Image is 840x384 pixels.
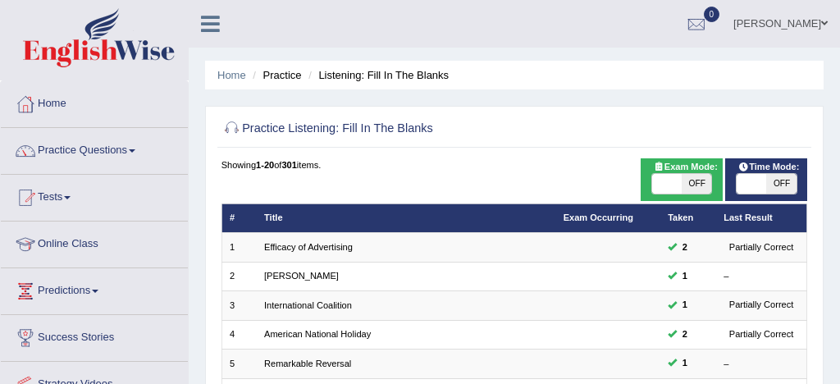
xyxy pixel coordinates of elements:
b: 1-20 [256,160,274,170]
a: Remarkable Reversal [264,359,351,368]
div: Partially Correct [724,327,799,342]
th: Last Result [716,203,807,232]
div: – [724,358,799,371]
td: 2 [221,262,257,290]
td: 5 [221,350,257,378]
div: – [724,270,799,283]
span: You can still take this question [677,240,692,255]
a: Exam Occurring [564,213,633,222]
div: Partially Correct [724,240,799,255]
div: Show exams occurring in exams [641,158,723,201]
a: Predictions [1,268,188,309]
span: OFF [682,174,711,194]
div: Showing of items. [221,158,808,171]
div: Partially Correct [724,298,799,313]
th: # [221,203,257,232]
a: Home [217,69,246,81]
span: You can still take this question [677,269,692,284]
span: You can still take this question [677,298,692,313]
th: Taken [660,203,716,232]
a: [PERSON_NAME] [264,271,339,281]
b: 301 [281,160,296,170]
a: Tests [1,175,188,216]
td: 4 [221,320,257,349]
th: Title [257,203,556,232]
a: Home [1,81,188,122]
a: Practice Questions [1,128,188,169]
span: Exam Mode: [647,160,723,175]
h2: Practice Listening: Fill In The Blanks [221,118,585,139]
td: 1 [221,233,257,262]
a: International Coalition [264,300,352,310]
span: You can still take this question [677,356,692,371]
span: OFF [766,174,796,194]
a: Success Stories [1,315,188,356]
a: American National Holiday [264,329,371,339]
span: You can still take this question [677,327,692,342]
li: Listening: Fill In The Blanks [304,67,449,83]
li: Practice [249,67,301,83]
a: Efficacy of Advertising [264,242,353,252]
td: 3 [221,291,257,320]
span: 0 [704,7,720,22]
a: Online Class [1,222,188,263]
span: Time Mode: [733,160,805,175]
